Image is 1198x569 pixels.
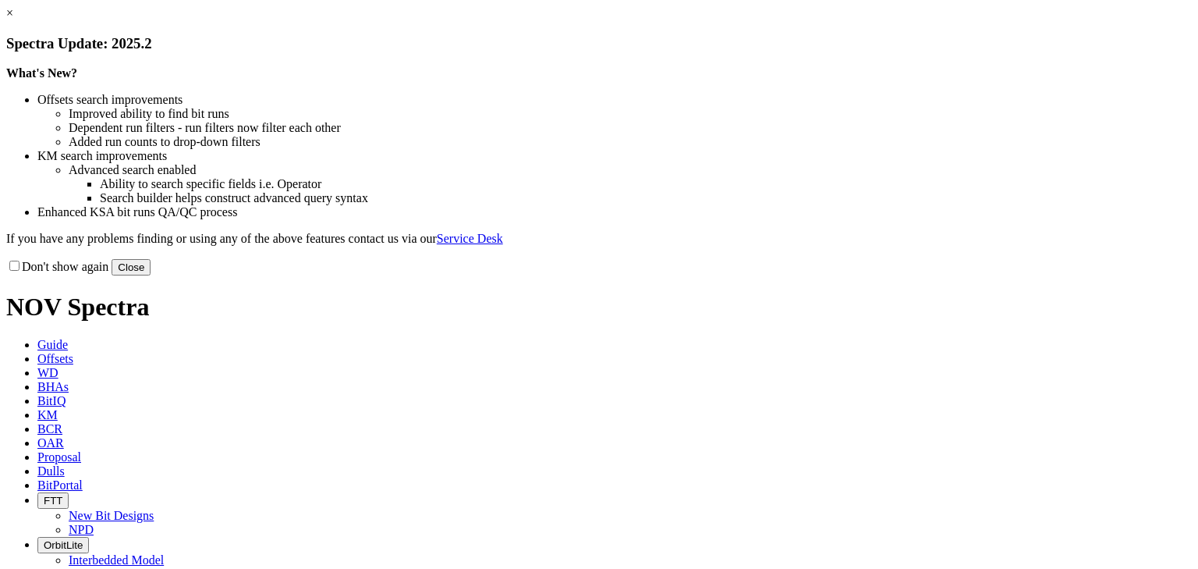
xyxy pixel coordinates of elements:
[69,523,94,536] a: NPD
[37,408,58,421] span: KM
[6,35,1192,52] h3: Spectra Update: 2025.2
[37,394,66,407] span: BitIQ
[37,380,69,393] span: BHAs
[37,149,1192,163] li: KM search improvements
[6,66,77,80] strong: What's New?
[37,436,64,450] span: OAR
[112,259,151,276] button: Close
[437,232,503,245] a: Service Desk
[9,261,19,271] input: Don't show again
[100,177,1192,191] li: Ability to search specific fields i.e. Operator
[37,205,1192,219] li: Enhanced KSA bit runs QA/QC process
[37,93,1192,107] li: Offsets search improvements
[69,553,164,567] a: Interbedded Model
[37,478,83,492] span: BitPortal
[44,495,62,507] span: FTT
[37,352,73,365] span: Offsets
[69,121,1192,135] li: Dependent run filters - run filters now filter each other
[100,191,1192,205] li: Search builder helps construct advanced query syntax
[37,366,58,379] span: WD
[37,338,68,351] span: Guide
[69,509,154,522] a: New Bit Designs
[37,450,81,464] span: Proposal
[6,293,1192,322] h1: NOV Spectra
[6,232,1192,246] p: If you have any problems finding or using any of the above features contact us via our
[37,422,62,436] span: BCR
[69,163,1192,177] li: Advanced search enabled
[37,464,65,478] span: Dulls
[44,539,83,551] span: OrbitLite
[6,260,108,273] label: Don't show again
[6,6,13,20] a: ×
[69,107,1192,121] li: Improved ability to find bit runs
[69,135,1192,149] li: Added run counts to drop-down filters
